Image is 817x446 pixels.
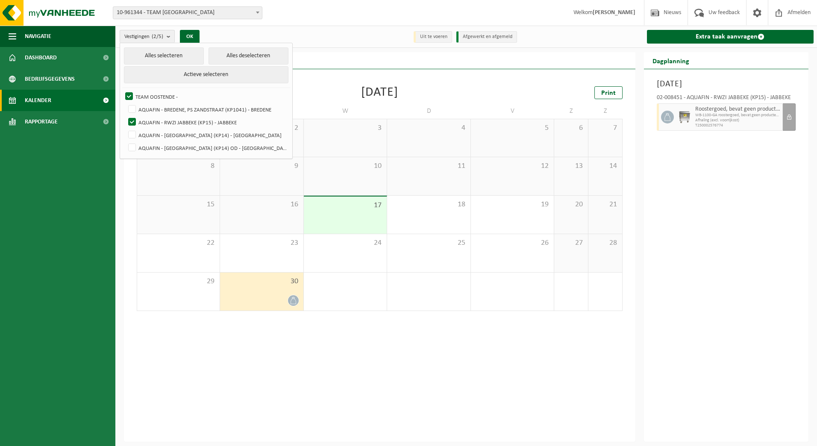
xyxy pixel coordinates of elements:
[475,238,550,248] span: 26
[141,277,215,286] span: 29
[471,103,554,119] td: V
[391,161,466,171] span: 11
[593,9,635,16] strong: [PERSON_NAME]
[126,103,288,116] label: AQUAFIN - BREDENE, PS ZANDSTRAAT (KP1041) - BREDENE
[180,30,200,44] button: OK
[593,161,618,171] span: 14
[391,238,466,248] span: 25
[123,90,288,103] label: TEAM OOSTENDE -
[456,31,517,43] li: Afgewerkt en afgemeld
[558,161,584,171] span: 13
[475,161,550,171] span: 12
[124,30,163,43] span: Vestigingen
[558,123,584,133] span: 6
[126,116,288,129] label: AQUAFIN - RWZI JABBEKE (KP15) - JABBEKE
[695,123,781,128] span: T250002576774
[113,7,262,19] span: 10-961344 - TEAM OOSTENDE
[657,78,796,91] h3: [DATE]
[695,118,781,123] span: Afhaling (excl. voorrijkost)
[387,103,470,119] td: D
[308,123,382,133] span: 3
[594,86,623,99] a: Print
[601,90,616,97] span: Print
[304,103,387,119] td: W
[141,200,215,209] span: 15
[475,200,550,209] span: 19
[124,47,204,65] button: Alles selecteren
[224,277,299,286] span: 30
[657,95,796,103] div: 02-008451 - AQUAFIN - RWZI JABBEKE (KP15) - JABBEKE
[647,30,814,44] a: Extra taak aanvragen
[25,47,57,68] span: Dashboard
[224,161,299,171] span: 9
[25,68,75,90] span: Bedrijfsgegevens
[593,123,618,133] span: 7
[588,103,623,119] td: Z
[224,200,299,209] span: 16
[152,34,163,39] count: (2/5)
[126,141,288,154] label: AQUAFIN - [GEOGRAPHIC_DATA] (KP14) OD - [GEOGRAPHIC_DATA]
[414,31,452,43] li: Uit te voeren
[695,106,781,113] span: Roostergoed, bevat geen producten van dierlijke oorsprong
[124,66,288,83] button: Actieve selecteren
[224,238,299,248] span: 23
[678,111,691,123] img: WB-1100-GAL-GY-01
[141,238,215,248] span: 22
[391,200,466,209] span: 18
[308,161,382,171] span: 10
[126,129,288,141] label: AQUAFIN - [GEOGRAPHIC_DATA] (KP14) - [GEOGRAPHIC_DATA]
[308,238,382,248] span: 24
[593,238,618,248] span: 28
[391,123,466,133] span: 4
[209,47,288,65] button: Alles deselecteren
[361,86,398,99] div: [DATE]
[558,238,584,248] span: 27
[644,52,698,69] h2: Dagplanning
[25,26,51,47] span: Navigatie
[25,111,58,132] span: Rapportage
[308,201,382,210] span: 17
[141,161,215,171] span: 8
[120,30,175,43] button: Vestigingen(2/5)
[695,113,781,118] span: WB-1100-GA roostergoed, bevat geen producten van dierlijke o
[558,200,584,209] span: 20
[113,6,262,19] span: 10-961344 - TEAM OOSTENDE
[554,103,588,119] td: Z
[593,200,618,209] span: 21
[25,90,51,111] span: Kalender
[475,123,550,133] span: 5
